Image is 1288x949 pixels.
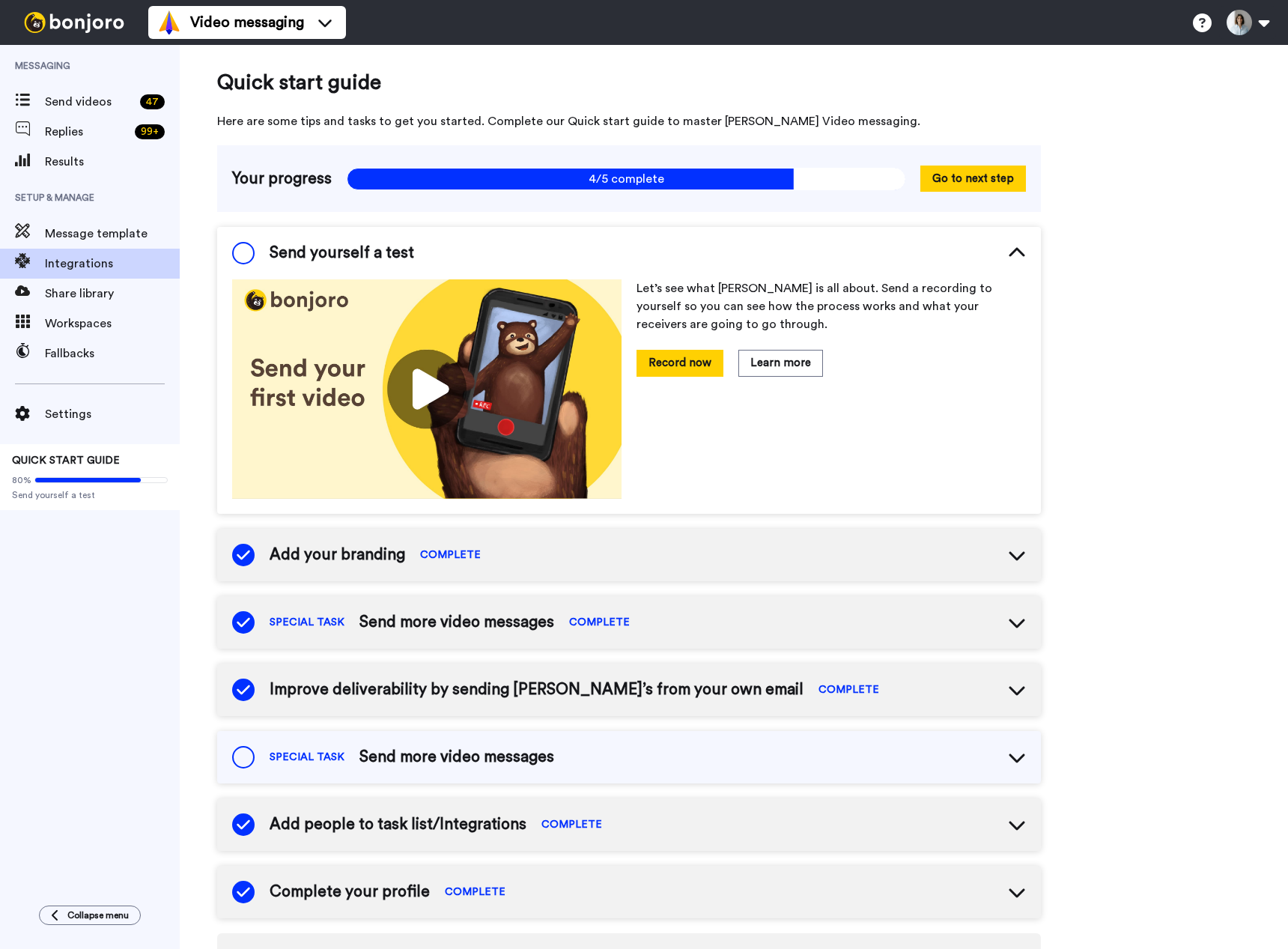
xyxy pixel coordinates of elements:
[39,906,141,925] button: Collapse menu
[18,12,130,33] img: bj-logo-header-white.svg
[818,682,879,697] span: COMPLETE
[359,746,554,768] span: Send more video messages
[347,168,905,190] span: 4/5 complete
[445,885,505,900] span: COMPLETE
[45,255,180,273] span: Integrations
[45,405,180,423] span: Settings
[45,345,180,363] span: Fallbacks
[217,67,1041,97] span: Quick start guide
[157,10,181,34] img: vm-color.svg
[45,123,129,141] span: Replies
[541,817,602,832] span: COMPLETE
[270,242,414,264] span: Send yourself a test
[190,12,304,33] span: Video messaging
[920,166,1026,192] button: Go to next step
[270,750,344,765] span: SPECIAL TASK
[67,909,129,921] span: Collapse menu
[12,489,168,501] span: Send yourself a test
[12,474,31,486] span: 80%
[420,548,481,563] span: COMPLETE
[140,94,165,109] div: 47
[270,544,405,566] span: Add your branding
[637,350,723,376] button: Record now
[45,285,180,303] span: Share library
[45,225,180,243] span: Message template
[270,813,526,836] span: Add people to task list/Integrations
[45,153,180,171] span: Results
[359,611,554,634] span: Send more video messages
[12,455,120,466] span: QUICK START GUIDE
[637,279,1026,333] p: Let’s see what [PERSON_NAME] is all about. Send a recording to yourself so you can see how the pr...
[135,124,165,139] div: 99 +
[232,168,332,190] span: Your progress
[569,615,630,630] span: COMPLETE
[232,279,622,499] img: 178eb3909c0dc23ce44563bdb6dc2c11.jpg
[738,350,823,376] button: Learn more
[270,615,344,630] span: SPECIAL TASK
[270,881,430,903] span: Complete your profile
[270,679,804,701] span: Improve deliverability by sending [PERSON_NAME]’s from your own email
[217,112,1041,130] span: Here are some tips and tasks to get you started. Complete our Quick start guide to master [PERSON...
[45,315,180,333] span: Workspaces
[45,93,134,111] span: Send videos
